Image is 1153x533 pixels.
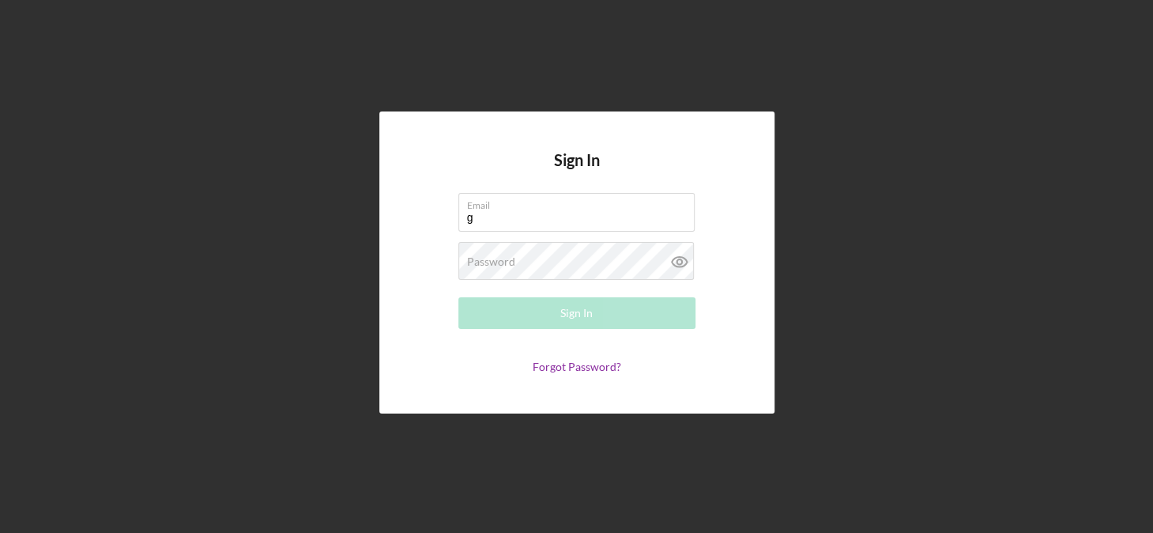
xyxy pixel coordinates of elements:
[467,194,695,211] label: Email
[467,255,515,268] label: Password
[533,360,621,373] a: Forgot Password?
[458,297,695,329] button: Sign In
[554,151,600,193] h4: Sign In
[560,297,593,329] div: Sign In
